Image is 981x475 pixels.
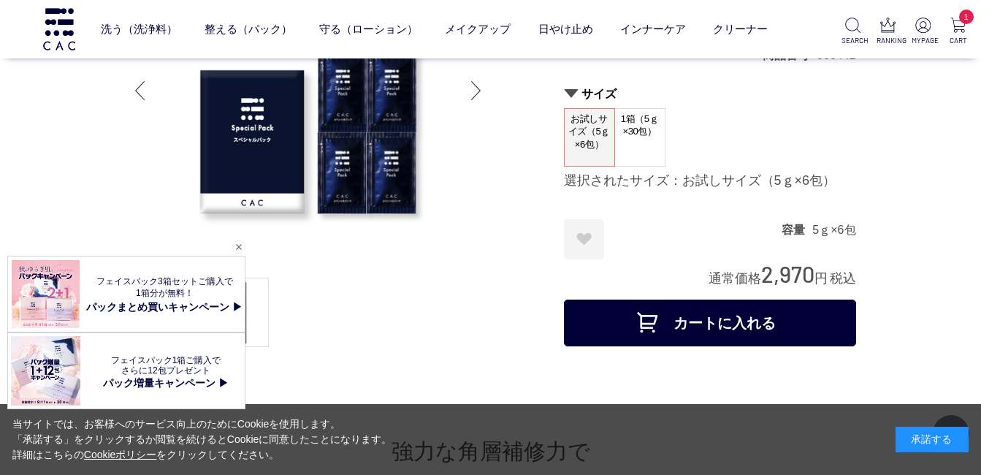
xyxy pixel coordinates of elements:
[877,18,899,46] a: RANKING
[814,271,828,286] span: 円
[912,18,934,46] a: MYPAGE
[205,9,292,48] a: 整える（パック）
[564,86,856,102] h2: サイズ
[841,18,864,46] a: SEARCH
[564,300,856,346] button: カートに入れる
[319,9,418,48] a: 守る（ローション）
[947,18,969,46] a: 1 CART
[959,9,974,24] span: 1
[538,9,593,48] a: 日やけ止め
[564,219,604,259] a: お気に入りに登録する
[713,9,768,48] a: クリーナー
[896,427,969,452] div: 承諾する
[615,109,665,151] span: 1箱（5ｇ×30包）
[565,109,614,155] span: お試しサイズ（5ｇ×6包）
[84,449,157,460] a: Cookieポリシー
[761,260,814,287] span: 2,970
[12,417,392,463] div: 当サイトでは、お客様へのサービス向上のためにCookieを使用します。 「承諾する」をクリックするか閲覧を続けるとCookieに同意したことになります。 詳細はこちらの をクリックしてください。
[812,222,855,237] dd: 5ｇ×6包
[947,35,969,46] p: CART
[445,9,511,48] a: メイクアップ
[462,61,491,120] div: Next slide
[101,9,178,48] a: 洗う（洗浄料）
[126,61,155,120] div: Previous slide
[41,8,77,50] img: logo
[841,35,864,46] p: SEARCH
[564,172,856,190] div: 選択されたサイズ：お試しサイズ（5ｇ×6包）
[620,9,686,48] a: インナーケア
[912,35,934,46] p: MYPAGE
[830,271,856,286] span: 税込
[877,35,899,46] p: RANKING
[709,271,761,286] span: 通常価格
[782,222,812,237] dt: 容量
